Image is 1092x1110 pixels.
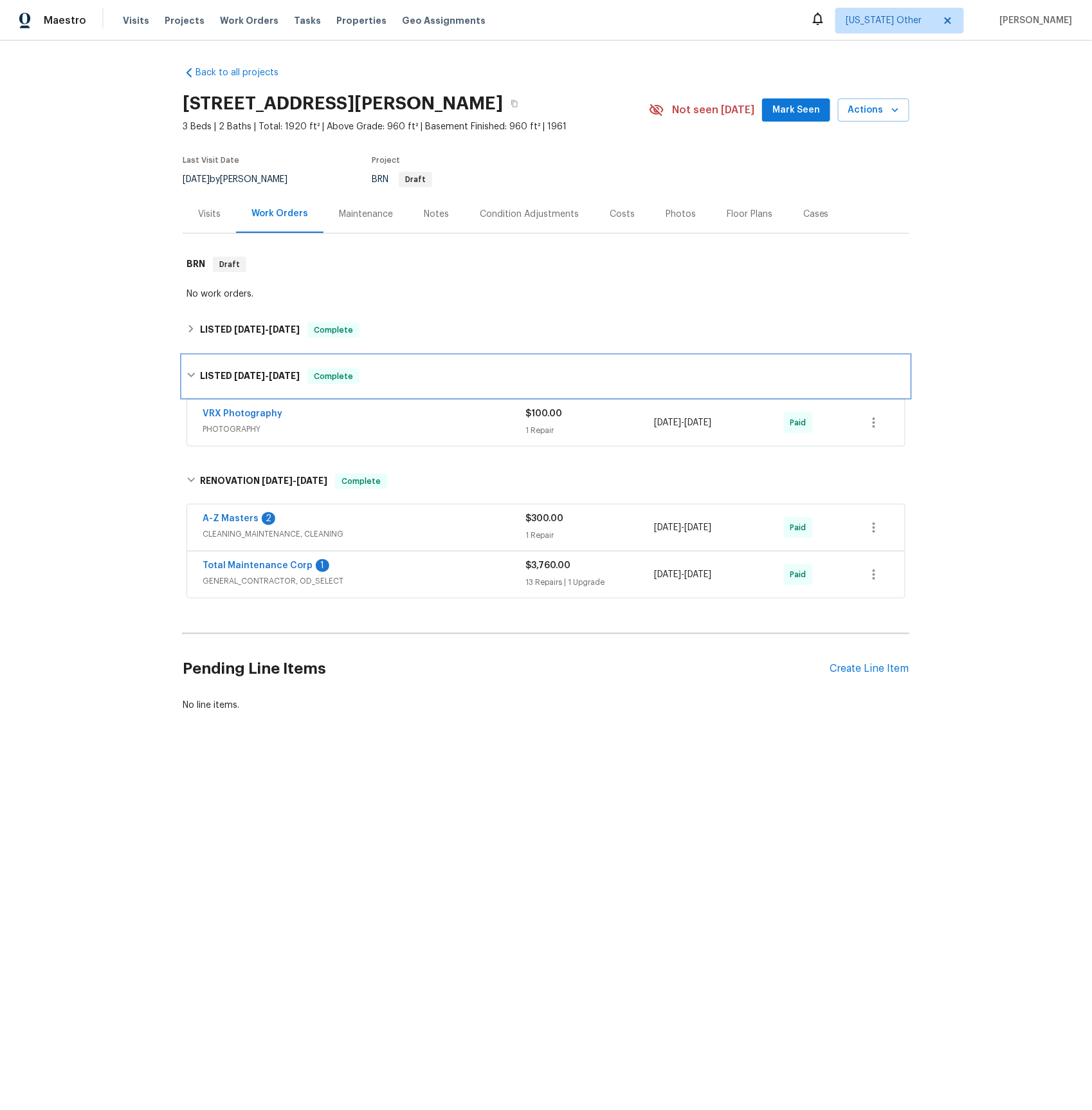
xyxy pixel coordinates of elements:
[655,570,682,579] span: [DATE]
[203,423,525,436] span: PHOTOGRAPHY
[995,14,1073,27] span: [PERSON_NAME]
[655,416,712,429] span: -
[655,521,712,534] span: -
[183,120,649,133] span: 3 Beds | 2 Baths | Total: 1920 ft² | Above Grade: 960 ft² | Basement Finished: 960 ft² | 1961
[203,561,313,570] a: Total Maintenance Corp
[183,461,909,502] div: RENOVATION [DATE]-[DATE]Complete
[655,568,712,581] span: -
[214,258,245,271] span: Draft
[525,514,563,523] span: $300.00
[183,175,210,184] span: [DATE]
[372,175,432,184] span: BRN
[402,14,486,27] span: Geo Assignments
[183,244,909,285] div: BRN Draft
[336,14,387,27] span: Properties
[525,561,570,570] span: $3,760.00
[200,369,300,384] h6: LISTED
[762,98,830,122] button: Mark Seen
[666,208,696,221] div: Photos
[234,325,265,334] span: [DATE]
[838,98,909,122] button: Actions
[480,208,579,221] div: Condition Adjustments
[183,639,830,699] h2: Pending Line Items
[296,476,327,485] span: [DATE]
[234,371,300,380] span: -
[203,575,525,587] span: GENERAL_CONTRACTOR, OD_SELECT
[200,322,300,338] h6: LISTED
[610,208,635,221] div: Costs
[203,514,259,523] a: A-Z Masters
[251,207,308,220] div: Work Orders
[198,208,221,221] div: Visits
[165,14,205,27] span: Projects
[234,371,265,380] span: [DATE]
[200,474,327,489] h6: RENOVATION
[424,208,449,221] div: Notes
[269,325,300,334] span: [DATE]
[339,208,393,221] div: Maintenance
[183,315,909,346] div: LISTED [DATE]-[DATE]Complete
[685,523,712,532] span: [DATE]
[183,356,909,397] div: LISTED [DATE]-[DATE]Complete
[790,568,812,581] span: Paid
[183,97,503,110] h2: [STREET_ADDRESS][PERSON_NAME]
[336,475,386,488] span: Complete
[234,325,300,334] span: -
[372,156,400,164] span: Project
[848,102,899,118] span: Actions
[123,14,149,27] span: Visits
[183,66,306,79] a: Back to all projects
[655,418,682,427] span: [DATE]
[846,14,934,27] span: [US_STATE] Other
[203,528,525,541] span: CLEANING_MAINTENANCE, CLEANING
[790,416,812,429] span: Paid
[525,424,655,437] div: 1 Repair
[400,176,431,183] span: Draft
[44,14,86,27] span: Maestro
[187,257,205,272] h6: BRN
[187,288,905,301] div: No work orders.
[220,14,278,27] span: Work Orders
[316,559,329,572] div: 1
[727,208,772,221] div: Floor Plans
[685,418,712,427] span: [DATE]
[525,409,562,418] span: $100.00
[183,699,909,712] div: No line items.
[672,104,754,116] span: Not seen [DATE]
[294,16,321,25] span: Tasks
[262,476,293,485] span: [DATE]
[525,529,655,542] div: 1 Repair
[830,663,909,675] div: Create Line Item
[203,409,282,418] a: VRX Photography
[655,523,682,532] span: [DATE]
[790,521,812,534] span: Paid
[269,371,300,380] span: [DATE]
[525,576,655,589] div: 13 Repairs | 1 Upgrade
[685,570,712,579] span: [DATE]
[309,370,358,383] span: Complete
[262,512,275,525] div: 2
[183,156,239,164] span: Last Visit Date
[772,102,820,118] span: Mark Seen
[183,172,303,187] div: by [PERSON_NAME]
[503,92,526,115] button: Copy Address
[803,208,829,221] div: Cases
[262,476,327,485] span: -
[309,324,358,337] span: Complete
